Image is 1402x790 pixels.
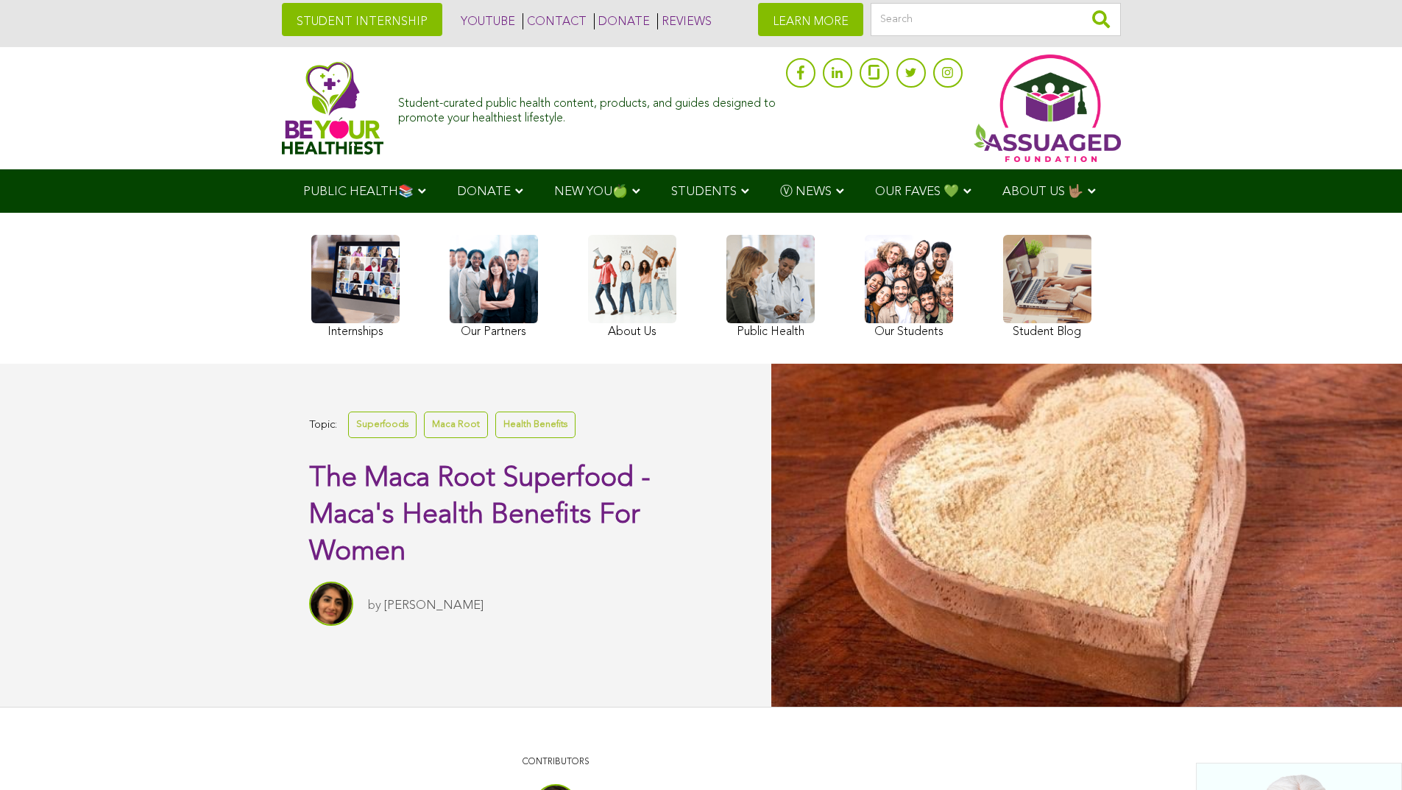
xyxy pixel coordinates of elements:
[398,90,778,125] div: Student-curated public health content, products, and guides designed to promote your healthiest l...
[348,412,417,437] a: Superfoods
[457,13,515,29] a: YOUTUBE
[309,465,651,566] span: The Maca Root Superfood - Maca's Health Benefits For Women
[282,61,384,155] img: Assuaged
[875,186,959,198] span: OUR FAVES 💚
[282,169,1121,213] div: Navigation Menu
[657,13,712,29] a: REVIEWS
[554,186,628,198] span: NEW YOU🍏
[309,582,353,626] img: Sitara Darvish
[523,13,587,29] a: CONTACT
[457,186,511,198] span: DONATE
[303,186,414,198] span: PUBLIC HEALTH📚
[282,3,442,36] a: STUDENT INTERNSHIP
[758,3,863,36] a: LEARN MORE
[368,599,381,612] span: by
[316,755,795,769] p: CONTRIBUTORS
[671,186,737,198] span: STUDENTS
[780,186,832,198] span: Ⓥ NEWS
[594,13,650,29] a: DONATE
[384,599,484,612] a: [PERSON_NAME]
[1002,186,1083,198] span: ABOUT US 🤟🏽
[1328,719,1402,790] iframe: Chat Widget
[974,54,1121,162] img: Assuaged App
[871,3,1121,36] input: Search
[868,65,879,80] img: glassdoor
[424,412,488,437] a: Maca Root
[309,415,337,435] span: Topic:
[495,412,576,437] a: Health Benefits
